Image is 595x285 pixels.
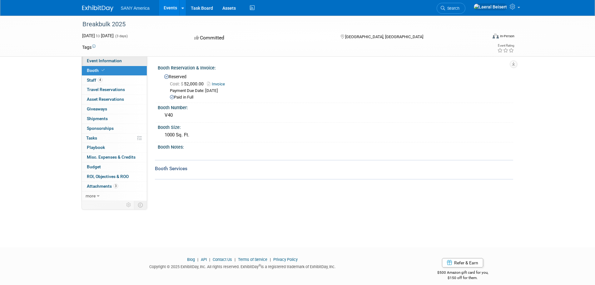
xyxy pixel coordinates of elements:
[196,257,200,262] span: |
[170,81,184,86] span: Cost: $
[82,66,147,75] a: Booth
[87,126,114,131] span: Sponsorships
[82,33,114,38] span: [DATE] [DATE]
[82,162,147,172] a: Budget
[87,145,105,150] span: Playbook
[170,81,206,86] span: 52,000.00
[134,201,147,209] td: Toggle Event Tabs
[121,6,150,11] span: SANY America
[82,44,96,50] td: Tags
[192,33,330,43] div: Committed
[82,85,147,94] a: Travel Reservations
[82,182,147,191] a: Attachments3
[207,82,228,86] a: Invoice
[259,264,261,267] sup: ®
[98,78,102,82] span: 4
[500,34,514,38] div: In-Person
[87,106,107,111] span: Giveaways
[445,6,459,11] span: Search
[412,266,513,280] div: $500 Amazon gift card for you,
[87,78,102,83] span: Staff
[102,69,105,72] i: Booth reservation complete
[170,88,508,94] div: Payment Due Date: [DATE]
[95,33,101,38] span: to
[82,114,147,124] a: Shipments
[268,257,272,262] span: |
[158,142,513,150] div: Booth Notes:
[87,174,129,179] span: ROI, Objectives & ROO
[82,76,147,85] a: Staff4
[87,116,108,121] span: Shipments
[87,164,101,169] span: Budget
[162,110,508,120] div: V40
[82,5,113,12] img: ExhibitDay
[87,155,136,160] span: Misc. Expenses & Credits
[123,201,134,209] td: Personalize Event Tab Strip
[437,3,465,14] a: Search
[233,257,237,262] span: |
[86,193,96,198] span: more
[187,257,195,262] a: Blog
[474,3,507,10] img: Laeral Beisert
[345,34,423,39] span: [GEOGRAPHIC_DATA], [GEOGRAPHIC_DATA]
[155,165,513,172] div: Booth Services
[82,172,147,181] a: ROI, Objectives & ROO
[158,123,513,130] div: Booth Size:
[113,184,118,188] span: 3
[87,58,122,63] span: Event Information
[82,143,147,152] a: Playbook
[201,257,207,262] a: API
[115,34,128,38] span: (3 days)
[86,135,97,140] span: Tasks
[273,257,298,262] a: Privacy Policy
[82,134,147,143] a: Tasks
[493,33,499,38] img: Format-Inperson.png
[213,257,232,262] a: Contact Us
[82,95,147,104] a: Asset Reservations
[162,72,508,100] div: Reserved
[158,103,513,111] div: Booth Number:
[158,63,513,71] div: Booth Reservation & Invoice:
[238,257,267,262] a: Terms of Service
[82,153,147,162] a: Misc. Expenses & Credits
[450,33,515,42] div: Event Format
[80,19,478,30] div: Breakbulk 2025
[87,97,124,102] span: Asset Reservations
[82,56,147,66] a: Event Information
[82,191,147,201] a: more
[87,87,125,92] span: Travel Reservations
[170,94,508,100] div: Paid in Full
[442,258,483,267] a: Refer & Earn
[208,257,212,262] span: |
[82,262,403,270] div: Copyright © 2025 ExhibitDay, Inc. All rights reserved. ExhibitDay is a registered trademark of Ex...
[82,124,147,133] a: Sponsorships
[87,184,118,189] span: Attachments
[162,130,508,140] div: 1000 Sq. Ft.
[497,44,514,47] div: Event Rating
[87,68,106,73] span: Booth
[82,104,147,114] a: Giveaways
[412,275,513,281] div: $150 off for them.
